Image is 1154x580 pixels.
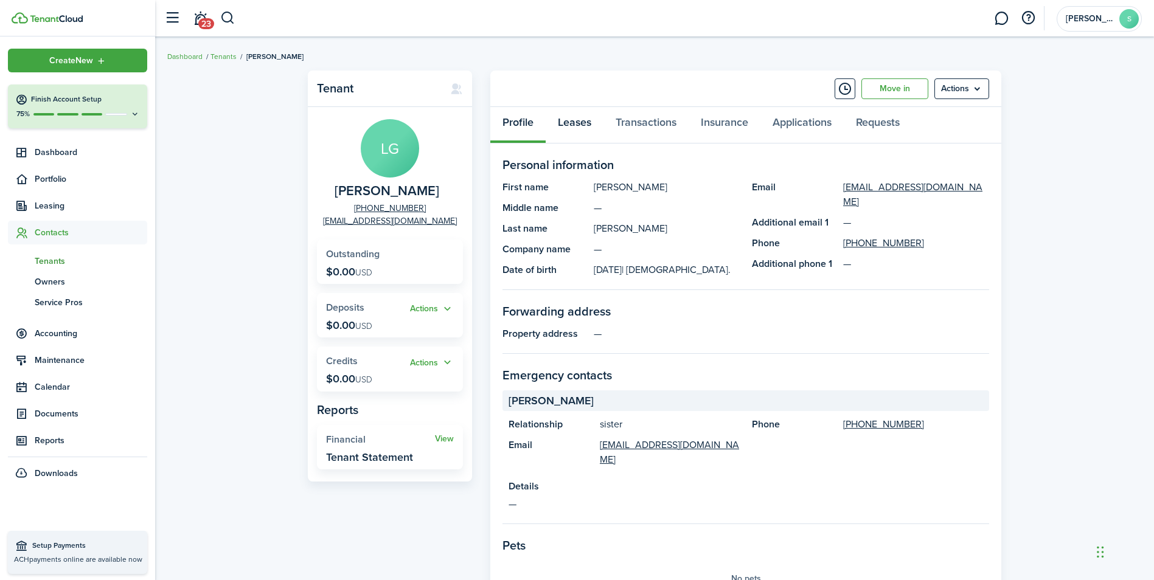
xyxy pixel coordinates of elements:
img: TenantCloud [12,12,28,24]
a: [EMAIL_ADDRESS][DOMAIN_NAME] [600,438,740,467]
a: [EMAIL_ADDRESS][DOMAIN_NAME] [323,215,457,227]
span: Leasing [35,199,147,212]
span: USD [355,266,372,279]
widget-stats-description: Tenant Statement [326,451,413,463]
a: Setup PaymentsACHpayments online are available now [8,531,147,574]
panel-main-title: Additional phone 1 [752,257,837,271]
panel-main-section-title: Pets [502,536,989,554]
span: USD [355,373,372,386]
avatar-text: S [1119,9,1139,29]
span: Contacts [35,226,147,239]
span: Credits [326,354,358,368]
iframe: Chat Widget [1093,522,1154,580]
a: Insurance [689,107,760,143]
panel-main-description: — [509,497,983,511]
a: Owners [8,271,147,292]
button: Open sidebar [161,7,184,30]
panel-main-title: Phone [752,236,837,250]
span: Deposits [326,300,364,314]
panel-main-title: Tenant [317,81,438,95]
span: Setup Payments [32,540,141,552]
panel-main-title: Last name [502,221,588,236]
a: View [435,434,454,444]
img: TenantCloud [30,15,83,22]
panel-main-section-title: Personal information [502,156,989,174]
panel-main-subtitle: Reports [317,401,463,419]
button: Open menu [8,49,147,72]
panel-main-title: Details [509,479,983,494]
span: Documents [35,407,147,420]
a: [EMAIL_ADDRESS][DOMAIN_NAME] [843,180,989,209]
a: Tenants [8,250,147,271]
button: Open menu [934,78,989,99]
a: Messaging [990,3,1013,34]
p: ACH [14,554,141,565]
panel-main-title: First name [502,180,588,195]
span: Accounting [35,327,147,340]
button: Actions [410,356,454,370]
span: Dashboard [35,146,147,159]
span: Reports [35,434,147,447]
panel-main-description: — [594,326,989,341]
panel-main-title: Date of birth [502,263,588,277]
button: Open resource center [1018,8,1038,29]
panel-main-title: Email [509,438,594,467]
div: Drag [1097,534,1104,570]
panel-main-description: [PERSON_NAME] [594,221,740,236]
a: Reports [8,429,147,452]
a: [PHONE_NUMBER] [354,202,426,215]
span: Serena [1066,15,1114,23]
h4: Finish Account Setup [31,94,140,105]
a: [PHONE_NUMBER] [843,236,924,250]
span: USD [355,320,372,333]
p: $0.00 [326,266,372,278]
span: Owners [35,275,147,288]
p: $0.00 [326,319,372,331]
panel-main-section-title: Forwarding address [502,302,989,320]
button: Actions [410,302,454,316]
panel-main-title: Additional email 1 [752,215,837,230]
span: Outstanding [326,247,380,261]
panel-main-description: sister [600,417,740,432]
button: Open menu [410,302,454,316]
panel-main-description: — [594,242,740,257]
a: Applications [760,107,844,143]
span: 23 [198,18,214,29]
a: Dashboard [167,51,203,62]
panel-main-title: Company name [502,242,588,257]
p: $0.00 [326,373,372,385]
avatar-text: LG [361,119,419,178]
panel-main-description: [PERSON_NAME] [594,180,740,195]
a: Notifications [189,3,212,34]
button: Timeline [835,78,855,99]
panel-main-title: Email [752,180,837,209]
button: Search [220,8,235,29]
button: Finish Account Setup75% [8,85,147,128]
menu-btn: Actions [934,78,989,99]
panel-main-title: Middle name [502,201,588,215]
span: Service Pros [35,296,147,309]
span: Tenants [35,255,147,268]
span: | [DEMOGRAPHIC_DATA]. [622,263,731,277]
panel-main-description: [DATE] [594,263,740,277]
panel-main-title: Phone [752,417,837,432]
span: [PERSON_NAME] [509,393,594,409]
span: Maintenance [35,354,147,367]
a: Dashboard [8,140,147,164]
span: payments online are available now [29,554,142,565]
span: Larry Gerstner [335,184,439,199]
span: Create New [49,57,93,65]
span: Calendar [35,381,147,393]
span: Downloads [35,467,78,480]
panel-main-title: Property address [502,326,588,341]
a: Move in [861,78,928,99]
a: Service Pros [8,292,147,312]
a: Tenants [210,51,237,62]
a: Requests [844,107,912,143]
panel-main-section-title: Emergency contacts [502,366,989,384]
button: Open menu [410,356,454,370]
a: [PHONE_NUMBER] [843,417,924,432]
